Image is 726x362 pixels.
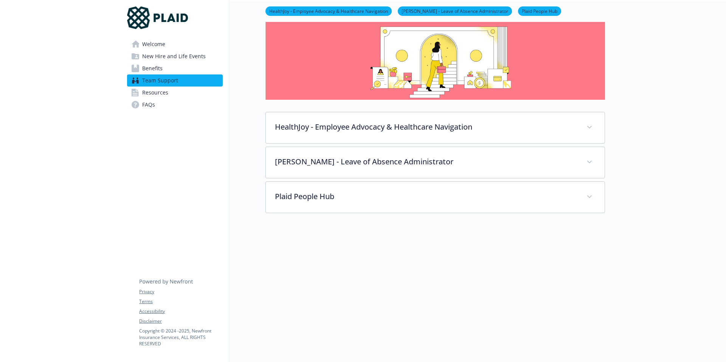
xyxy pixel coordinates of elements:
a: HealthJoy - Employee Advocacy & Healthcare Navigation [265,7,392,14]
div: Plaid People Hub [266,182,605,213]
span: New Hire and Life Events [142,50,206,62]
a: Terms [139,298,222,305]
a: Team Support [127,74,223,87]
a: FAQs [127,99,223,111]
a: Resources [127,87,223,99]
div: HealthJoy - Employee Advocacy & Healthcare Navigation [266,112,605,143]
a: Welcome [127,38,223,50]
span: FAQs [142,99,155,111]
p: Copyright © 2024 - 2025 , Newfront Insurance Services, ALL RIGHTS RESERVED [139,328,222,347]
a: Disclaimer [139,318,222,325]
span: Team Support [142,74,178,87]
p: Plaid People Hub [275,191,577,202]
span: Resources [142,87,168,99]
div: [PERSON_NAME] - Leave of Absence Administrator [266,147,605,178]
a: Benefits [127,62,223,74]
p: [PERSON_NAME] - Leave of Absence Administrator [275,156,577,167]
a: Plaid People Hub [518,7,561,14]
a: New Hire and Life Events [127,50,223,62]
a: [PERSON_NAME] - Leave of Absence Administrator [398,7,512,14]
span: Benefits [142,62,163,74]
img: team support page banner [265,22,605,100]
a: Accessibility [139,308,222,315]
a: Privacy [139,288,222,295]
span: Welcome [142,38,165,50]
p: HealthJoy - Employee Advocacy & Healthcare Navigation [275,121,577,133]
